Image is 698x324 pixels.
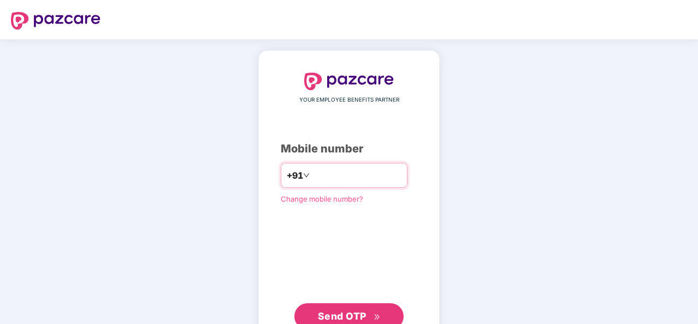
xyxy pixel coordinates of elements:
span: +91 [287,169,303,182]
span: Send OTP [318,310,366,322]
a: Change mobile number? [281,195,363,203]
div: Mobile number [281,140,417,157]
img: logo [304,73,394,90]
img: logo [11,12,100,30]
span: YOUR EMPLOYEE BENEFITS PARTNER [299,96,399,104]
span: double-right [374,314,381,321]
span: down [303,172,310,179]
